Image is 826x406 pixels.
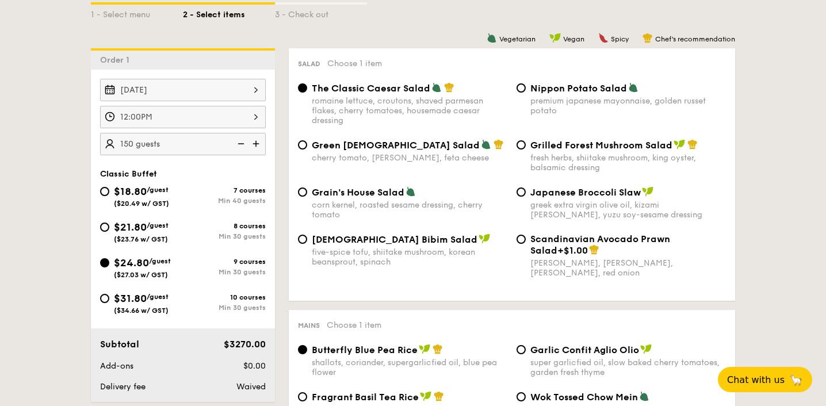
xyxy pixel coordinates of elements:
[183,186,266,194] div: 7 courses
[100,339,139,350] span: Subtotal
[298,60,320,68] span: Salad
[100,169,157,179] span: Classic Buffet
[114,235,168,243] span: ($23.76 w/ GST)
[444,82,454,93] img: icon-chef-hat.a58ddaea.svg
[100,55,134,65] span: Order 1
[517,345,526,354] input: Garlic Confit Aglio Oliosuper garlicfied oil, slow baked cherry tomatoes, garden fresh thyme
[183,222,266,230] div: 8 courses
[147,186,169,194] span: /guest
[433,344,443,354] img: icon-chef-hat.a58ddaea.svg
[628,82,638,93] img: icon-vegetarian.fe4039eb.svg
[327,59,382,68] span: Choose 1 item
[530,358,726,377] div: super garlicfied oil, slow baked cherry tomatoes, garden fresh thyme
[298,83,307,93] input: The Classic Caesar Saladromaine lettuce, croutons, shaved parmesan flakes, cherry tomatoes, house...
[419,344,430,354] img: icon-vegan.f8ff3823.svg
[639,391,649,401] img: icon-vegetarian.fe4039eb.svg
[243,361,266,371] span: $0.00
[147,221,169,229] span: /guest
[517,140,526,150] input: Grilled Forest Mushroom Saladfresh herbs, shiitake mushroom, king oyster, balsamic dressing
[100,133,266,155] input: Number of guests
[114,185,147,198] span: $18.80
[100,187,109,196] input: $18.80/guest($20.49 w/ GST)7 coursesMin 40 guests
[298,392,307,401] input: Fragrant Basil Tea Ricethai basil, european basil, shallot scented sesame oil, barley multigrain ...
[100,106,266,128] input: Event time
[517,235,526,244] input: Scandinavian Avocado Prawn Salad+$1.00[PERSON_NAME], [PERSON_NAME], [PERSON_NAME], red onion
[517,187,526,197] input: Japanese Broccoli Slawgreek extra virgin olive oil, kizami [PERSON_NAME], yuzu soy-sesame dressing
[517,83,526,93] input: Nippon Potato Saladpremium japanese mayonnaise, golden russet potato
[642,186,653,197] img: icon-vegan.f8ff3823.svg
[530,153,726,173] div: fresh herbs, shiitake mushroom, king oyster, balsamic dressing
[91,5,183,21] div: 1 - Select menu
[530,187,641,198] span: Japanese Broccoli Slaw
[327,320,381,330] span: Choose 1 item
[100,79,266,101] input: Event date
[100,361,133,371] span: Add-ons
[312,234,477,245] span: [DEMOGRAPHIC_DATA] Bibim Salad
[312,140,480,151] span: Green [DEMOGRAPHIC_DATA] Salad
[231,133,248,155] img: icon-reduce.1d2dbef1.svg
[312,358,507,377] div: shallots, coriander, supergarlicfied oil, blue pea flower
[312,247,507,267] div: five-spice tofu, shiitake mushroom, korean beansprout, spinach
[434,391,444,401] img: icon-chef-hat.a58ddaea.svg
[312,392,419,403] span: Fragrant Basil Tea Rice
[420,391,431,401] img: icon-vegan.f8ff3823.svg
[312,187,404,198] span: Grain's House Salad
[298,140,307,150] input: Green [DEMOGRAPHIC_DATA] Saladcherry tomato, [PERSON_NAME], feta cheese
[563,35,584,43] span: Vegan
[643,33,653,43] img: icon-chef-hat.a58ddaea.svg
[674,139,685,150] img: icon-vegan.f8ff3823.svg
[236,382,266,392] span: Waived
[517,392,526,401] input: Wok Tossed Chow Meinbutton mushroom, tricolour capsicum, cripsy egg noodle, kikkoman, super garli...
[530,200,726,220] div: greek extra virgin olive oil, kizami [PERSON_NAME], yuzu soy-sesame dressing
[183,197,266,205] div: Min 40 guests
[611,35,629,43] span: Spicy
[100,258,109,267] input: $24.80/guest($27.03 w/ GST)9 coursesMin 30 guests
[640,344,652,354] img: icon-vegan.f8ff3823.svg
[312,344,418,355] span: Butterfly Blue Pea Rice
[224,339,266,350] span: $3270.00
[479,233,490,244] img: icon-vegan.f8ff3823.svg
[530,233,670,256] span: Scandinavian Avocado Prawn Salad
[549,33,561,43] img: icon-vegan.f8ff3823.svg
[114,271,168,279] span: ($27.03 w/ GST)
[298,187,307,197] input: Grain's House Saladcorn kernel, roasted sesame dressing, cherry tomato
[530,392,638,403] span: Wok Tossed Chow Mein
[481,139,491,150] img: icon-vegetarian.fe4039eb.svg
[183,5,275,21] div: 2 - Select items
[298,235,307,244] input: [DEMOGRAPHIC_DATA] Bibim Saladfive-spice tofu, shiitake mushroom, korean beansprout, spinach
[530,83,627,94] span: Nippon Potato Salad
[406,186,416,197] img: icon-vegetarian.fe4039eb.svg
[312,96,507,125] div: romaine lettuce, croutons, shaved parmesan flakes, cherry tomatoes, housemade caesar dressing
[718,367,812,392] button: Chat with us🦙
[598,33,609,43] img: icon-spicy.37a8142b.svg
[312,83,430,94] span: The Classic Caesar Salad
[298,345,307,354] input: Butterfly Blue Pea Riceshallots, coriander, supergarlicfied oil, blue pea flower
[100,294,109,303] input: $31.80/guest($34.66 w/ GST)10 coursesMin 30 guests
[530,344,639,355] span: Garlic Confit Aglio Olio
[275,5,367,21] div: 3 - Check out
[687,139,698,150] img: icon-chef-hat.a58ddaea.svg
[100,223,109,232] input: $21.80/guest($23.76 w/ GST)8 coursesMin 30 guests
[589,244,599,255] img: icon-chef-hat.a58ddaea.svg
[100,382,146,392] span: Delivery fee
[183,268,266,276] div: Min 30 guests
[312,153,507,163] div: cherry tomato, [PERSON_NAME], feta cheese
[530,258,726,278] div: [PERSON_NAME], [PERSON_NAME], [PERSON_NAME], red onion
[248,133,266,155] img: icon-add.58712e84.svg
[147,293,169,301] span: /guest
[114,256,149,269] span: $24.80
[494,139,504,150] img: icon-chef-hat.a58ddaea.svg
[499,35,536,43] span: Vegetarian
[149,257,171,265] span: /guest
[114,200,169,208] span: ($20.49 w/ GST)
[114,221,147,233] span: $21.80
[487,33,497,43] img: icon-vegetarian.fe4039eb.svg
[114,292,147,305] span: $31.80
[789,373,803,386] span: 🦙
[183,304,266,312] div: Min 30 guests
[727,374,785,385] span: Chat with us
[557,245,588,256] span: +$1.00
[431,82,442,93] img: icon-vegetarian.fe4039eb.svg
[114,307,169,315] span: ($34.66 w/ GST)
[183,258,266,266] div: 9 courses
